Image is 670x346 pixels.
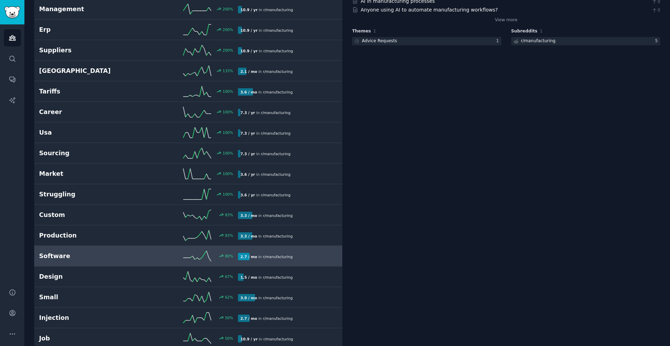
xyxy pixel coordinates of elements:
h2: Design [39,272,139,281]
div: in [238,47,296,54]
div: Advice Requests [362,38,397,44]
a: Design67%1.5 / moin r/manufacturing [34,266,342,287]
b: 3.6 / mo [240,90,257,94]
a: Struggling100%3.6 / yrin r/manufacturing [34,184,342,205]
h2: [GEOGRAPHIC_DATA] [39,67,139,75]
span: 1 [373,29,376,33]
div: in [238,109,293,116]
a: Software80%2.7 / moin r/manufacturing [34,246,342,266]
div: 1 [496,38,501,44]
span: r/ manufacturing [263,28,293,32]
div: 5 [655,38,660,44]
h2: Market [39,170,139,178]
div: r/ manufacturing [521,38,556,44]
h2: Job [39,334,139,343]
span: r/ manufacturing [263,255,292,259]
div: 200 % [223,27,233,32]
a: [GEOGRAPHIC_DATA]133%2.1 / moin r/manufacturing [34,61,342,81]
b: 10.9 / yr [240,49,258,53]
h2: Erp [39,25,139,34]
a: Custom83%3.3 / moin r/manufacturing [34,205,342,225]
b: 2.7 / mo [240,316,257,321]
b: 2.7 / mo [240,255,257,259]
div: 50 % [225,336,233,341]
b: 7.3 / yr [240,152,255,156]
div: 133 % [223,68,233,73]
h2: Tariffs [39,87,139,96]
div: 200 % [223,7,233,12]
div: 100 % [223,89,233,94]
a: Tariffs100%3.6 / moin r/manufacturing [34,81,342,102]
div: 100 % [223,130,233,135]
b: 3.9 / mo [240,296,257,300]
div: 100 % [223,171,233,176]
div: in [238,171,293,178]
span: r/ manufacturing [263,213,292,218]
span: r/ manufacturing [263,69,292,74]
h2: Career [39,108,139,116]
span: r/ manufacturing [263,234,292,238]
b: 10.9 / yr [240,8,258,12]
a: r/manufacturing5 [511,37,661,46]
h2: Struggling [39,190,139,199]
a: Sourcing100%7.3 / yrin r/manufacturing [34,143,342,164]
div: 200 % [223,48,233,53]
div: in [238,150,293,157]
b: 1.5 / mo [240,275,257,279]
b: 10.9 / yr [240,28,258,32]
div: 100 % [223,151,233,156]
span: r/ manufacturing [261,152,290,156]
div: 83 % [225,233,233,238]
span: r/ manufacturing [263,316,292,321]
div: in [238,273,295,281]
b: 7.3 / yr [240,111,255,115]
span: 0 [652,7,660,14]
span: r/ manufacturing [263,337,293,341]
div: 100 % [223,192,233,197]
b: 3.3 / mo [240,234,257,238]
a: Market100%3.6 / yrin r/manufacturing [34,164,342,184]
h2: Injection [39,314,139,322]
h2: Production [39,231,139,240]
div: in [238,315,295,322]
div: in [238,191,293,198]
a: Usa100%7.3 / yrin r/manufacturing [34,122,342,143]
span: r/ manufacturing [263,8,293,12]
span: r/ manufacturing [263,275,292,279]
a: Small62%3.9 / moin r/manufacturing [34,287,342,308]
h2: Management [39,5,139,14]
a: View more [495,17,518,23]
img: GummySearch logo [4,6,20,18]
span: r/ manufacturing [263,296,292,300]
a: Suppliers200%10.9 / yrin r/manufacturing [34,40,342,61]
a: Production83%3.3 / moin r/manufacturing [34,225,342,246]
h2: Small [39,293,139,302]
h2: Usa [39,128,139,137]
div: in [238,212,295,219]
div: 100 % [223,110,233,114]
b: 7.3 / yr [240,131,255,135]
span: Subreddits [511,28,538,35]
div: 50 % [225,315,233,320]
h2: Suppliers [39,46,139,55]
div: in [238,68,295,75]
div: in [238,335,296,343]
div: in [238,294,295,301]
b: 3.6 / yr [240,172,255,176]
a: Anyone using AI to automate manufacturing workflows? [361,7,498,13]
span: r/ manufacturing [261,172,290,176]
div: in [238,232,295,240]
span: r/ manufacturing [263,49,293,53]
h2: Sourcing [39,149,139,158]
a: Career100%7.3 / yrin r/manufacturing [34,102,342,122]
div: 62 % [225,295,233,300]
span: Themes [352,28,371,35]
div: in [238,6,296,13]
div: 67 % [225,274,233,279]
span: r/ manufacturing [261,131,290,135]
div: in [238,129,293,137]
span: 1 [540,29,543,33]
div: 80 % [225,254,233,258]
div: in [238,253,295,260]
a: Erp200%10.9 / yrin r/manufacturing [34,20,342,40]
